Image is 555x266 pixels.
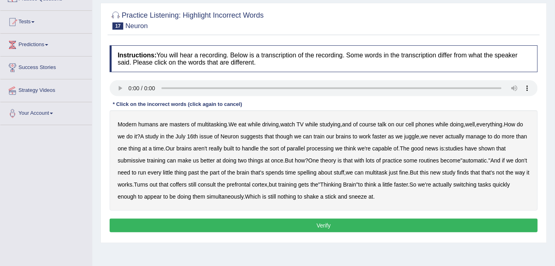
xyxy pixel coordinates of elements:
[490,157,500,164] b: And
[163,193,168,200] b: to
[436,121,449,128] b: while
[320,157,336,164] b: theory
[193,193,205,200] b: them
[326,133,334,140] b: our
[281,145,286,152] b: of
[138,193,143,200] b: to
[465,121,475,128] b: well
[399,169,408,176] b: fine
[304,193,319,200] b: shake
[149,145,152,152] b: a
[248,121,261,128] b: while
[394,181,408,188] b: faster
[217,181,225,188] b: the
[346,169,353,176] b: we
[441,157,461,164] b: become
[150,181,157,188] b: out
[238,157,247,164] b: two
[134,181,148,188] b: Turns
[134,133,137,140] b: it
[112,22,123,30] span: 17
[0,11,92,31] a: Tests
[354,157,364,164] b: with
[245,193,261,200] b: Which
[166,133,174,140] b: the
[376,157,381,164] b: of
[220,133,239,140] b: Neuron
[295,157,305,164] b: how
[320,181,342,188] b: Thinking
[269,181,277,188] b: but
[365,181,377,188] b: think
[191,121,196,128] b: of
[207,193,244,200] b: simultaneously
[132,169,137,176] b: to
[260,145,268,152] b: the
[349,193,367,200] b: sneeze
[0,34,92,54] a: Predictions
[242,145,259,152] b: handle
[420,169,429,176] b: this
[237,169,249,176] b: brain
[265,157,270,164] b: at
[118,52,157,59] b: Instructions:
[325,193,337,200] b: stick
[342,121,351,128] b: and
[482,169,495,176] b: that's
[0,79,92,99] a: Strategy Videos
[110,10,264,30] h2: Practice Listening: Highlight Incorrect Words
[169,121,190,128] b: masters
[270,145,279,152] b: sort
[440,145,444,152] b: is
[466,133,486,140] b: manage
[187,133,198,140] b: 16th
[210,169,220,176] b: part
[236,145,241,152] b: to
[366,157,375,164] b: lots
[188,169,199,176] b: past
[465,145,477,152] b: have
[517,121,523,128] b: do
[404,157,417,164] b: some
[372,133,386,140] b: faster
[223,157,237,164] b: doing
[176,145,192,152] b: brains
[369,193,373,200] b: at
[140,133,144,140] b: A
[118,121,137,128] b: Modern
[221,169,226,176] b: of
[287,145,305,152] b: parallel
[0,57,92,77] a: Success Stories
[416,121,434,128] b: phones
[336,133,351,140] b: brains
[278,181,297,188] b: training
[144,193,162,200] b: appear
[248,157,263,164] b: things
[251,169,264,176] b: that's
[515,169,525,176] b: way
[479,145,495,152] b: shown
[193,157,199,164] b: us
[148,169,161,176] b: every
[118,157,145,164] b: submissive
[160,121,168,128] b: are
[118,169,130,176] b: need
[110,219,538,232] button: Verify
[425,145,439,152] b: news
[298,169,316,176] b: spelling
[159,181,168,188] b: that
[359,121,376,128] b: course
[318,169,332,176] b: about
[200,169,208,176] b: the
[280,121,295,128] b: watch
[372,145,392,152] b: capable
[404,133,419,140] b: juggle
[410,181,416,188] b: So
[110,45,538,72] h4: You will hear a recording. Below is a transcription of the recording. Some words in the transcrip...
[457,169,469,176] b: finds
[396,133,403,140] b: we
[334,169,344,176] b: stuff
[252,181,267,188] b: cortex
[298,193,302,200] b: to
[143,145,147,152] b: at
